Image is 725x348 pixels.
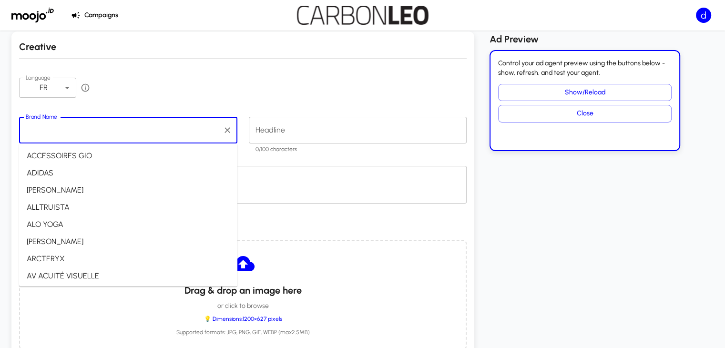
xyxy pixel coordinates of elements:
[11,8,54,23] img: Moojo Logo
[19,250,237,267] li: ARCTERYX
[26,73,51,82] label: Language
[490,31,714,47] h6: Ad Preview
[696,8,711,23] div: d
[498,105,672,123] button: Close
[19,147,237,164] li: ACCESSOIRES GIO
[19,182,237,199] li: [PERSON_NAME]
[19,199,237,216] li: ALLTRUISTA
[19,216,237,233] li: ALO YOGA
[255,145,460,154] p: 0/100 characters
[694,5,714,25] button: Standard privileges
[498,84,672,102] button: Show/Reload
[19,233,237,250] li: [PERSON_NAME]
[19,164,237,182] li: ADIDAS
[184,283,302,298] h6: Drag & drop an image here
[69,7,122,24] button: Campaigns
[19,39,56,54] h6: Creative
[19,285,237,302] li: BANANA REPUBLIC
[176,328,310,338] span: Supported formats: JPG, PNG, GIF, WEBP (max 2.5 MB)
[19,78,76,98] div: FR
[498,59,672,78] p: Control your ad agent preview using the buttons below - show, refresh, and test your agent.
[204,315,282,324] span: 💡 Dimensions: 1200×627 pixels
[296,6,429,25] img: Carbonleo Logo
[26,113,57,121] label: Brand Name
[19,226,467,237] p: Ad Image (Optional)
[19,267,237,285] li: AV ACUITÉ VISUELLE
[26,205,460,215] p: 0/250 characters
[221,123,234,137] button: Clear
[217,301,269,311] p: or click to browse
